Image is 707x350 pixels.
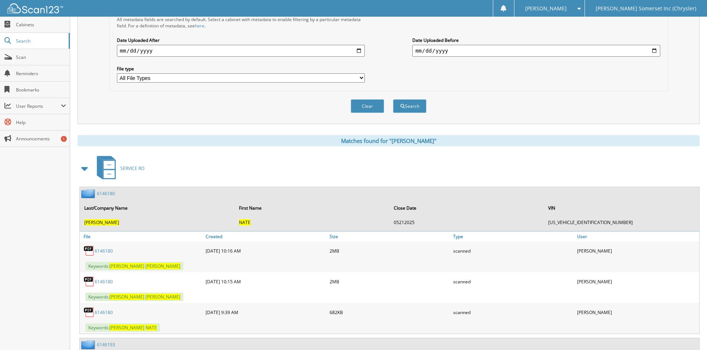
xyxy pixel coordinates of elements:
[328,243,452,258] div: 2MB
[145,324,157,331] span: NATE
[544,216,698,229] td: [US_VEHICLE_IDENTIFICATION_NUMBER]
[204,274,328,289] div: [DATE] 10:15 AM
[235,200,389,216] th: First Name
[195,23,204,29] a: here
[451,231,575,241] a: Type
[97,341,115,348] a: 6146193
[109,324,144,331] span: [PERSON_NAME]
[16,103,61,109] span: User Reports
[451,243,575,258] div: scanned
[117,45,365,57] input: start
[109,263,144,269] span: [PERSON_NAME]
[204,231,328,241] a: Created
[575,274,699,289] div: [PERSON_NAME]
[97,190,115,197] a: 6146180
[351,99,384,113] button: Clear
[328,274,452,289] div: 2MB
[61,136,67,142] div: 1
[85,293,183,301] span: Keywords:
[16,54,66,60] span: Scan
[204,305,328,320] div: [DATE] 9:39 AM
[81,189,97,198] img: folder2.png
[525,6,567,11] span: [PERSON_NAME]
[16,38,65,44] span: Search
[575,305,699,320] div: [PERSON_NAME]
[16,21,66,28] span: Cabinets
[328,231,452,241] a: Size
[16,70,66,77] span: Reminders
[84,276,95,287] img: PDF.png
[544,200,698,216] th: VIN
[84,219,119,226] span: [PERSON_NAME]
[145,263,180,269] span: [PERSON_NAME]
[596,6,696,11] span: [PERSON_NAME] Somerset Inc (Chrysler)
[451,274,575,289] div: scanned
[95,248,113,254] a: 6146180
[81,340,97,349] img: folder2.png
[78,135,700,146] div: Matches found for "[PERSON_NAME]"
[117,66,365,72] label: File type
[85,323,160,332] span: Keywords:
[390,216,544,229] td: 05212025
[145,294,180,300] span: [PERSON_NAME]
[328,305,452,320] div: 682KB
[95,309,113,316] a: 6146180
[204,243,328,258] div: [DATE] 10:16 AM
[239,219,251,226] span: NATE
[390,200,544,216] th: Close Date
[393,99,426,113] button: Search
[84,307,95,318] img: PDF.png
[16,87,66,93] span: Bookmarks
[16,136,66,142] span: Announcements
[412,37,660,43] label: Date Uploaded Before
[81,200,235,216] th: Last/Company Name
[84,245,95,256] img: PDF.png
[412,45,660,57] input: end
[575,231,699,241] a: User
[117,16,365,29] div: All metadata fields are searched by default. Select a cabinet with metadata to enable filtering b...
[7,3,63,13] img: scan123-logo-white.svg
[120,165,144,171] span: SERVICE RO
[85,262,183,270] span: Keywords:
[16,119,66,126] span: Help
[92,154,144,183] a: SERVICE RO
[95,279,113,285] a: 6146180
[575,243,699,258] div: [PERSON_NAME]
[117,37,365,43] label: Date Uploaded After
[80,231,204,241] a: File
[109,294,144,300] span: [PERSON_NAME]
[451,305,575,320] div: scanned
